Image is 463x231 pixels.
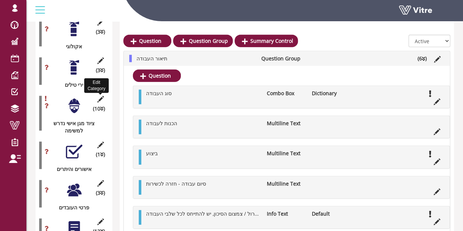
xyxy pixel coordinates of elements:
[308,210,354,217] li: Default
[137,55,167,62] span: תיאור העבודה
[263,180,309,187] li: Multiline Text
[173,35,233,47] a: Question Group
[39,81,103,89] div: ירי טילים
[263,90,309,97] li: Combo Box
[123,35,171,47] a: Question
[96,67,105,74] span: (3 )
[235,35,298,47] a: Summary Control
[96,189,105,197] span: (3 )
[146,210,315,217] span: בקביעת אמצעי הבקרה לנטרול / צמצום הסיכון, יש להתייחס לכל שלבי העבודה
[146,180,206,187] span: סיום עבודה - חזרה לכשירות
[263,120,309,127] li: Multiline Text
[146,90,172,97] span: סוג העבודה
[146,150,158,157] span: ביצוע
[263,150,309,157] li: Multiline Text
[96,28,105,36] span: (3 )
[39,204,103,211] div: פרטי העובדים
[39,120,103,134] div: ציוד מגן אישי נדרש למשימה
[308,90,354,97] li: Dictionary
[93,105,105,112] span: (10 )
[414,55,430,62] li: (6 )
[39,165,103,173] div: אישורים והיתרים
[39,43,103,50] div: אקולוגי
[146,120,177,127] span: הכנות לעבודה
[257,55,304,62] li: Question Group
[96,151,105,158] span: (1 )
[133,70,181,82] a: Question
[84,78,109,93] div: Edit Category
[263,210,309,217] li: Info Text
